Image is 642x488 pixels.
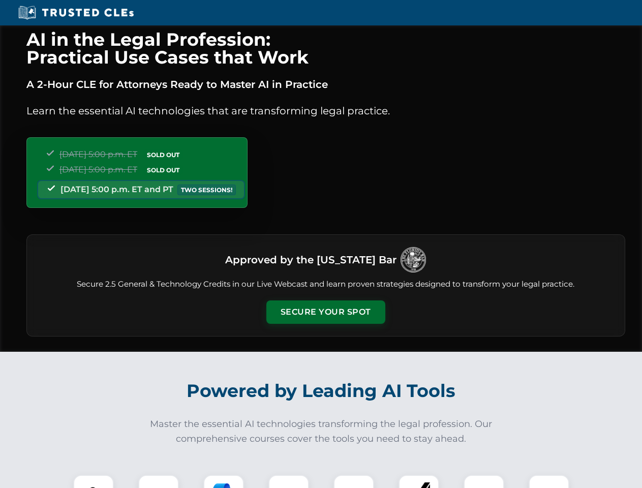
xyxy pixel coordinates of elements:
span: [DATE] 5:00 p.m. ET [59,165,137,174]
button: Secure Your Spot [266,300,385,324]
img: Trusted CLEs [15,5,137,20]
span: [DATE] 5:00 p.m. ET [59,149,137,159]
p: Secure 2.5 General & Technology Credits in our Live Webcast and learn proven strategies designed ... [39,279,613,290]
p: Learn the essential AI technologies that are transforming legal practice. [26,103,625,119]
img: Logo [401,247,426,272]
span: SOLD OUT [143,165,183,175]
p: Master the essential AI technologies transforming the legal profession. Our comprehensive courses... [143,417,499,446]
h1: AI in the Legal Profession: Practical Use Cases that Work [26,30,625,66]
p: A 2-Hour CLE for Attorneys Ready to Master AI in Practice [26,76,625,93]
h3: Approved by the [US_STATE] Bar [225,251,396,269]
h2: Powered by Leading AI Tools [40,373,603,409]
span: SOLD OUT [143,149,183,160]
